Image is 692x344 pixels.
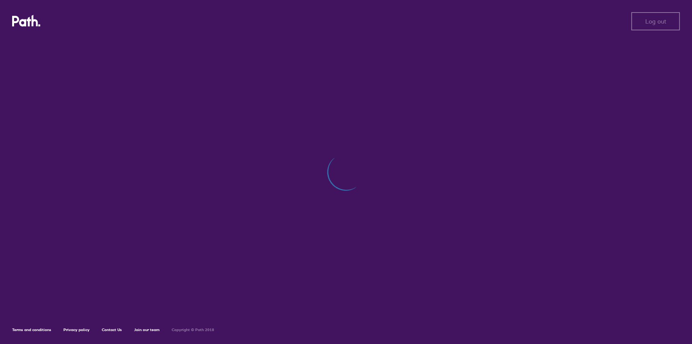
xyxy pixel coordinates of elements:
h6: Copyright © Path 2018 [172,328,214,332]
span: Log out [645,18,666,25]
a: Contact Us [102,327,122,332]
a: Privacy policy [63,327,90,332]
a: Terms and conditions [12,327,51,332]
a: Join our team [134,327,160,332]
button: Log out [631,12,680,30]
